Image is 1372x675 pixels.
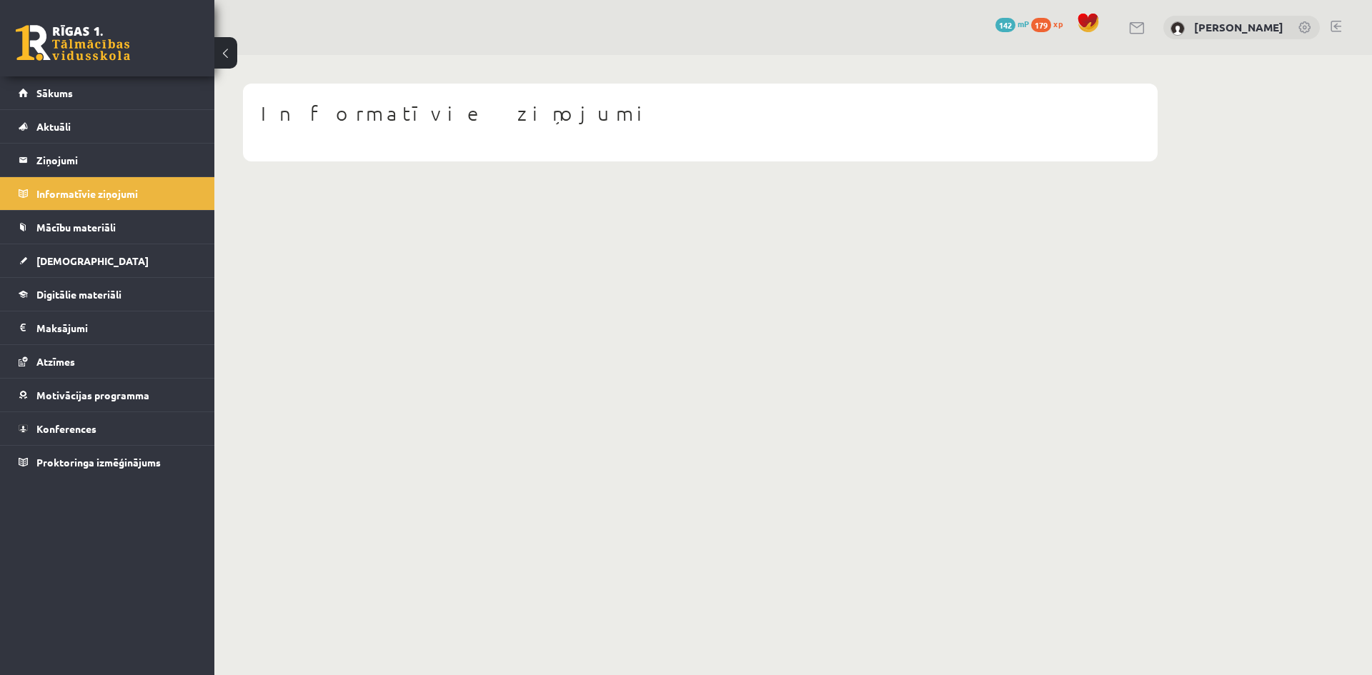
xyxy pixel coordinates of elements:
[19,412,197,445] a: Konferences
[36,422,96,435] span: Konferences
[36,355,75,368] span: Atzīmes
[36,86,73,99] span: Sākums
[19,278,197,311] a: Digitālie materiāli
[36,177,197,210] legend: Informatīvie ziņojumi
[19,345,197,378] a: Atzīmes
[1053,18,1063,29] span: xp
[261,101,1140,126] h1: Informatīvie ziņojumi
[19,144,197,176] a: Ziņojumi
[36,254,149,267] span: [DEMOGRAPHIC_DATA]
[19,446,197,479] a: Proktoringa izmēģinājums
[995,18,1015,32] span: 142
[1031,18,1051,32] span: 179
[19,311,197,344] a: Maksājumi
[36,389,149,401] span: Motivācijas programma
[19,177,197,210] a: Informatīvie ziņojumi
[16,25,130,61] a: Rīgas 1. Tālmācības vidusskola
[19,76,197,109] a: Sākums
[36,221,116,234] span: Mācību materiāli
[19,244,197,277] a: [DEMOGRAPHIC_DATA]
[19,379,197,411] a: Motivācijas programma
[1018,18,1029,29] span: mP
[36,456,161,469] span: Proktoringa izmēģinājums
[1170,21,1185,36] img: Līva Krauze
[36,120,71,133] span: Aktuāli
[36,144,197,176] legend: Ziņojumi
[1031,18,1070,29] a: 179 xp
[995,18,1029,29] a: 142 mP
[36,311,197,344] legend: Maksājumi
[19,211,197,244] a: Mācību materiāli
[36,288,121,301] span: Digitālie materiāli
[1194,20,1283,34] a: [PERSON_NAME]
[19,110,197,143] a: Aktuāli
